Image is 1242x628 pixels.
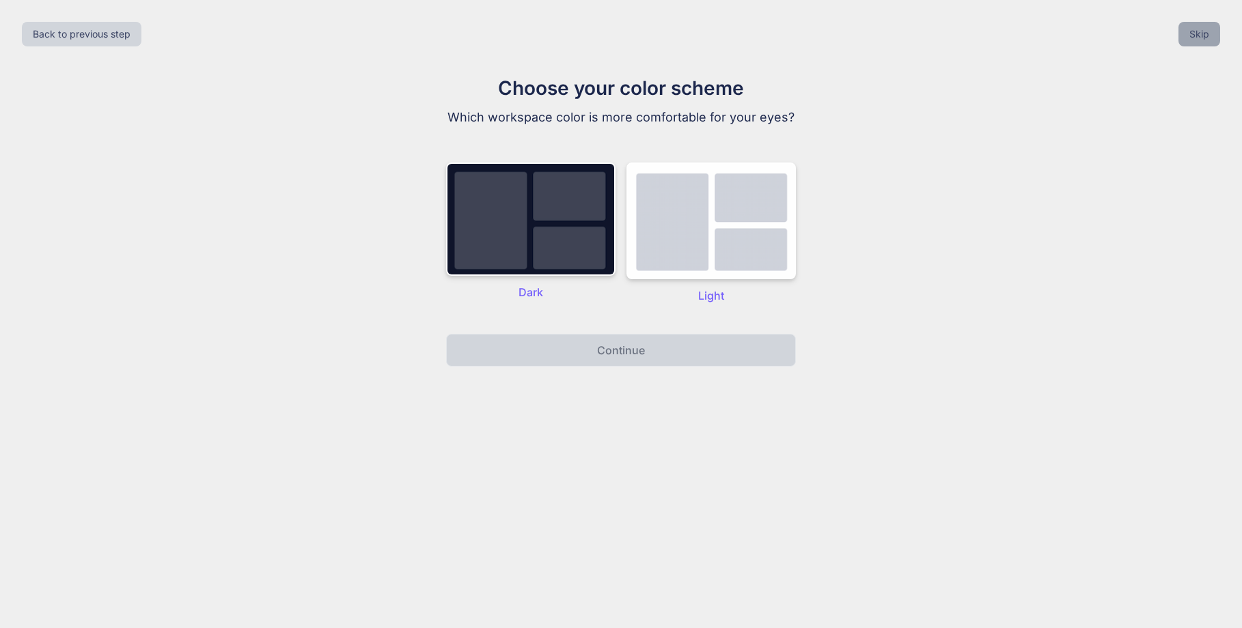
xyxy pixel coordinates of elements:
[446,162,616,276] img: dark
[391,108,851,127] p: Which workspace color is more comfortable for your eyes?
[597,342,645,358] p: Continue
[391,74,851,102] h1: Choose your color scheme
[446,334,796,367] button: Continue
[626,162,796,279] img: dark
[22,22,141,46] button: Back to previous step
[446,284,616,300] p: Dark
[1178,22,1220,46] button: Skip
[626,287,796,304] p: Light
